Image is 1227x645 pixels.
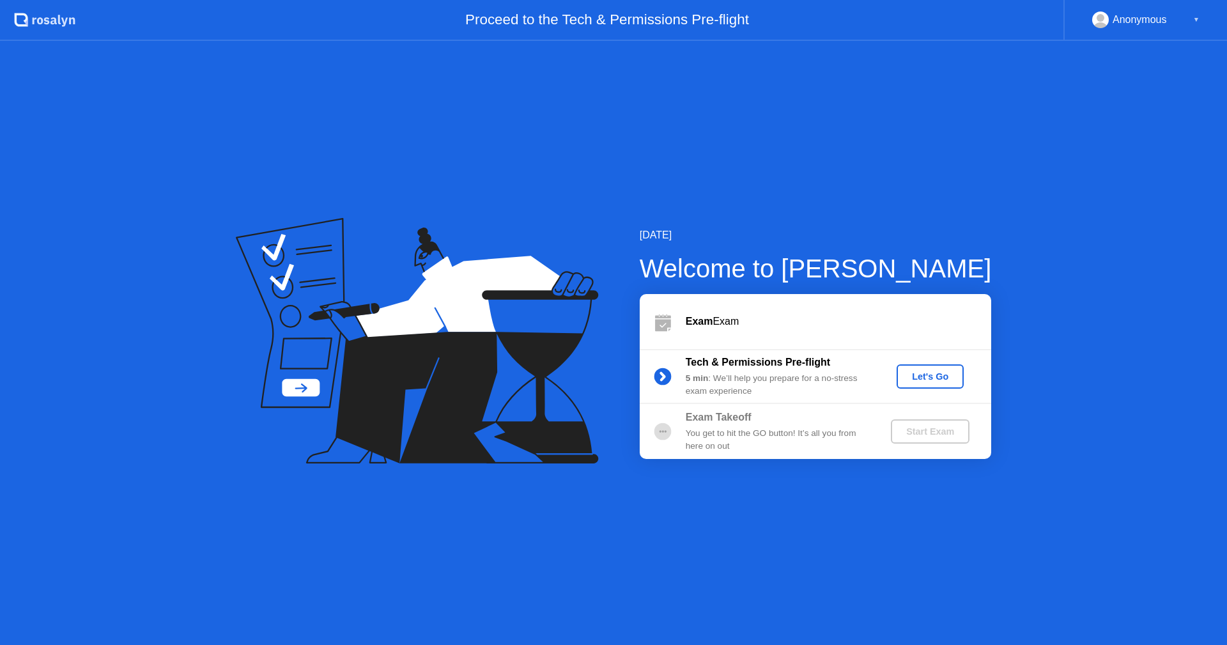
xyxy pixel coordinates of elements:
div: Exam [686,314,991,329]
div: : We’ll help you prepare for a no-stress exam experience [686,372,870,398]
div: ▼ [1193,12,1200,28]
div: Welcome to [PERSON_NAME] [640,249,992,288]
div: Anonymous [1113,12,1167,28]
div: [DATE] [640,228,992,243]
button: Start Exam [891,419,969,444]
div: Start Exam [896,426,964,437]
b: 5 min [686,373,709,383]
b: Tech & Permissions Pre-flight [686,357,830,368]
div: Let's Go [902,371,959,382]
button: Let's Go [897,364,964,389]
b: Exam [686,316,713,327]
b: Exam Takeoff [686,412,752,423]
div: You get to hit the GO button! It’s all you from here on out [686,427,870,453]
